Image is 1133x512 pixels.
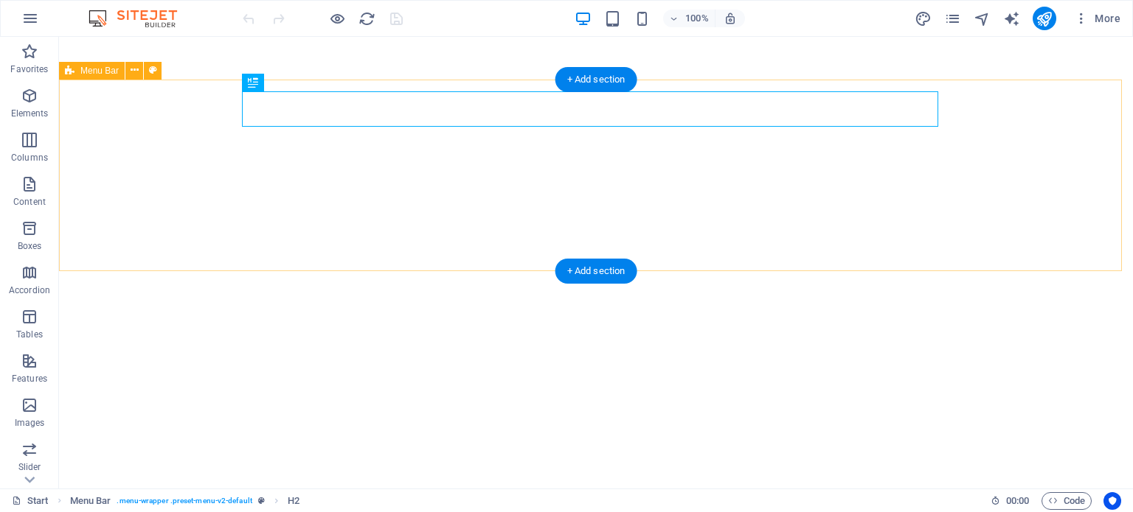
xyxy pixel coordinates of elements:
p: Tables [16,329,43,340]
button: Click here to leave preview mode and continue editing [328,10,346,27]
div: + Add section [555,259,637,284]
span: Code [1048,492,1085,510]
i: Design (Ctrl+Alt+Y) [915,10,932,27]
i: On resize automatically adjust zoom level to fit chosen device. [724,12,737,25]
p: Slider [18,461,41,473]
nav: breadcrumb [70,492,300,510]
h6: 100% [685,10,709,27]
span: . menu-wrapper .preset-menu-v2-default [117,492,252,510]
p: Images [15,417,45,429]
button: text_generator [1003,10,1021,27]
p: Columns [11,152,48,164]
p: Favorites [10,63,48,75]
p: Elements [11,108,49,119]
i: Reload page [358,10,375,27]
span: More [1074,11,1120,26]
span: Click to select. Double-click to edit [288,492,299,510]
i: Publish [1036,10,1053,27]
span: Menu Bar [80,66,119,75]
i: Pages (Ctrl+Alt+S) [944,10,961,27]
button: design [915,10,932,27]
button: Code [1042,492,1092,510]
button: navigator [974,10,991,27]
a: Click to cancel selection. Double-click to open Pages [12,492,49,510]
p: Features [12,373,47,385]
span: : [1016,495,1019,506]
button: pages [944,10,962,27]
button: 100% [663,10,716,27]
button: Usercentrics [1103,492,1121,510]
i: This element is a customizable preset [258,497,265,505]
i: Navigator [974,10,991,27]
span: Click to select. Double-click to edit [70,492,111,510]
p: Accordion [9,284,50,296]
button: reload [358,10,375,27]
button: publish [1033,7,1056,30]
h6: Session time [991,492,1030,510]
p: Content [13,196,46,208]
button: More [1068,7,1126,30]
img: Editor Logo [85,10,195,27]
span: 00 00 [1006,492,1029,510]
div: + Add section [555,67,637,92]
p: Boxes [18,240,42,252]
i: AI Writer [1003,10,1020,27]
